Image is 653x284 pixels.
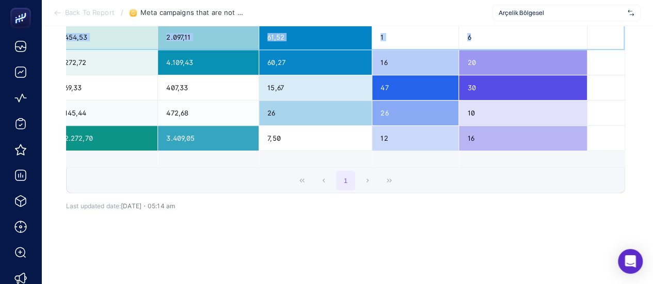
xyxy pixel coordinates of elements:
div: 407,33 [158,75,259,100]
div: 20 [459,50,587,75]
div: 6 [459,25,587,49]
div: 16 [372,50,458,75]
div: 454,53 [56,25,158,49]
div: 3.409,05 [158,126,259,151]
div: 472,68 [158,101,259,125]
div: 30 [459,75,587,100]
span: Arçelik Bölgesel [499,9,624,17]
div: 10 [459,101,587,125]
div: 7,50 [259,126,372,151]
span: Meta campaigns that are not spending budget [140,9,244,17]
div: 12 [372,126,458,151]
div: 47 [372,75,458,100]
div: 26 [372,101,458,125]
div: 15,67 [259,75,372,100]
button: 1 [336,171,356,190]
span: Back To Report [65,9,115,17]
div: 60,27 [259,50,372,75]
img: svg%3e [628,8,634,18]
div: 2.097,11 [158,25,259,49]
div: 61,52 [259,25,372,49]
span: Last updated date: [66,202,121,210]
div: 16 [459,126,587,151]
div: 1 [372,25,458,49]
span: / [121,8,123,16]
div: 145,44 [56,101,158,125]
div: Open Intercom Messenger [618,249,643,274]
div: 26 [259,101,372,125]
span: [DATE]・05:14 am [121,202,175,210]
div: 4.109,43 [158,50,259,75]
div: 272,72 [56,50,158,75]
div: 69,33 [56,75,158,100]
div: 2.272,70 [56,126,158,151]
